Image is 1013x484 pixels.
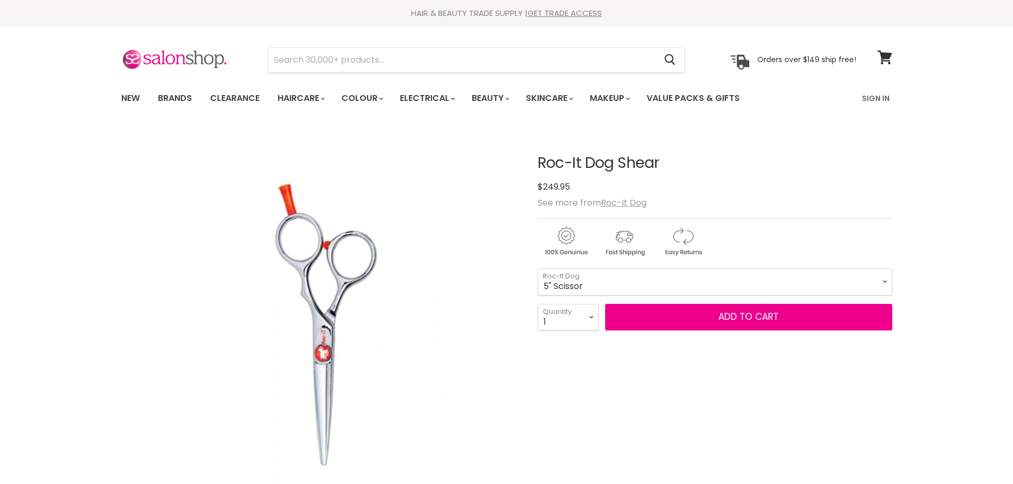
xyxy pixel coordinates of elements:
[108,83,906,114] nav: Main
[464,87,516,109] a: Beauty
[639,87,748,109] a: Value Packs & Gifts
[392,87,462,109] a: Electrical
[757,55,856,64] p: Orders over $149 ship free!
[113,83,802,114] ul: Main menu
[856,87,896,109] a: Sign In
[582,87,637,109] a: Makeup
[269,48,656,72] input: Search
[605,304,892,330] button: Add to cart
[528,7,602,19] a: GET TRADE ACCESS
[333,87,390,109] a: Colour
[268,47,685,73] form: Product
[113,87,148,109] a: New
[150,87,200,109] a: Brands
[518,87,580,109] a: Skincare
[538,225,594,258] img: genuine.gif
[656,48,684,72] button: Search
[538,197,647,209] span: See more from
[596,225,652,258] img: shipping.gif
[538,181,570,193] span: $249.95
[655,225,711,258] img: returns.gif
[538,304,599,330] select: Quantity
[601,197,647,209] a: Roc-It Dog
[538,155,892,172] h1: Roc-It Dog Shear
[270,87,331,109] a: Haircare
[108,8,906,19] div: HAIR & BEAUTY TRADE SUPPLY |
[202,87,267,109] a: Clearance
[718,310,778,323] span: Add to cart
